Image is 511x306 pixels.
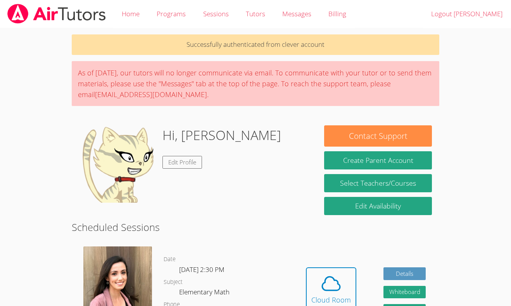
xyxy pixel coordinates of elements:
[324,197,432,215] a: Edit Availability
[383,267,426,280] a: Details
[164,277,183,287] dt: Subject
[311,294,351,305] div: Cloud Room
[162,156,202,169] a: Edit Profile
[164,255,176,264] dt: Date
[324,174,432,192] a: Select Teachers/Courses
[72,61,440,106] div: As of [DATE], our tutors will no longer communicate via email. To communicate with your tutor or ...
[324,151,432,169] button: Create Parent Account
[79,125,156,203] img: default.png
[383,286,426,299] button: Whiteboard
[162,125,281,145] h1: Hi, [PERSON_NAME]
[7,4,107,24] img: airtutors_banner-c4298cdbf04f3fff15de1276eac7730deb9818008684d7c2e4769d2f7ddbe033.png
[282,9,311,18] span: Messages
[179,265,224,274] span: [DATE] 2:30 PM
[72,34,440,55] p: Successfully authenticated from clever account
[72,220,440,234] h2: Scheduled Sessions
[324,125,432,147] button: Contact Support
[179,287,231,300] dd: Elementary Math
